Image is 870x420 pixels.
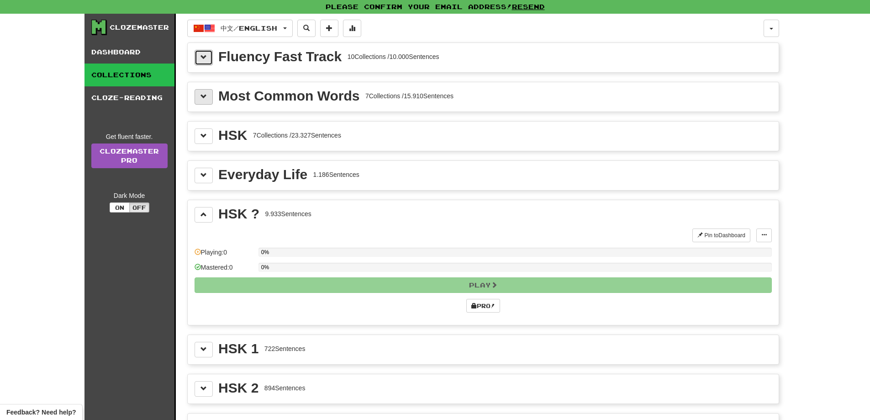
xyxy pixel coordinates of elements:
[218,342,258,356] div: HSK 1
[91,191,168,200] div: Dark Mode
[110,202,130,213] button: On
[91,132,168,141] div: Get fluent faster.
[195,248,254,263] div: Playing: 0
[320,20,338,37] button: Add sentence to collection
[129,202,149,213] button: Off
[348,52,439,61] div: 10 Collections / 10.000 Sentences
[218,89,359,103] div: Most Common Words
[110,23,169,32] div: Clozemaster
[84,41,174,64] a: Dashboard
[84,86,174,109] a: Cloze-Reading
[195,263,254,278] div: Mastered: 0
[466,299,500,313] a: Pro!
[218,128,247,142] div: HSK
[91,144,168,168] a: ClozemasterPro
[218,207,259,221] div: HSK ?
[6,408,76,417] span: Open feedback widget
[218,50,342,64] div: Fluency Fast Track
[221,24,277,32] span: 中文 / English
[218,168,307,181] div: Everyday Life
[512,3,545,11] a: Resend
[343,20,361,37] button: More stats
[265,209,311,218] div: 9.933 Sentences
[84,64,174,86] a: Collections
[195,277,772,293] button: Play
[218,381,258,395] div: HSK 2
[365,91,453,101] div: 7 Collections / 15.910 Sentences
[187,20,293,37] button: 中文/English
[313,170,359,179] div: 1.186 Sentences
[297,20,316,37] button: Search sentences
[264,344,306,353] div: 722 Sentences
[264,383,306,393] div: 894 Sentences
[692,229,750,242] button: Pin toDashboard
[253,131,341,140] div: 7 Collections / 23.327 Sentences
